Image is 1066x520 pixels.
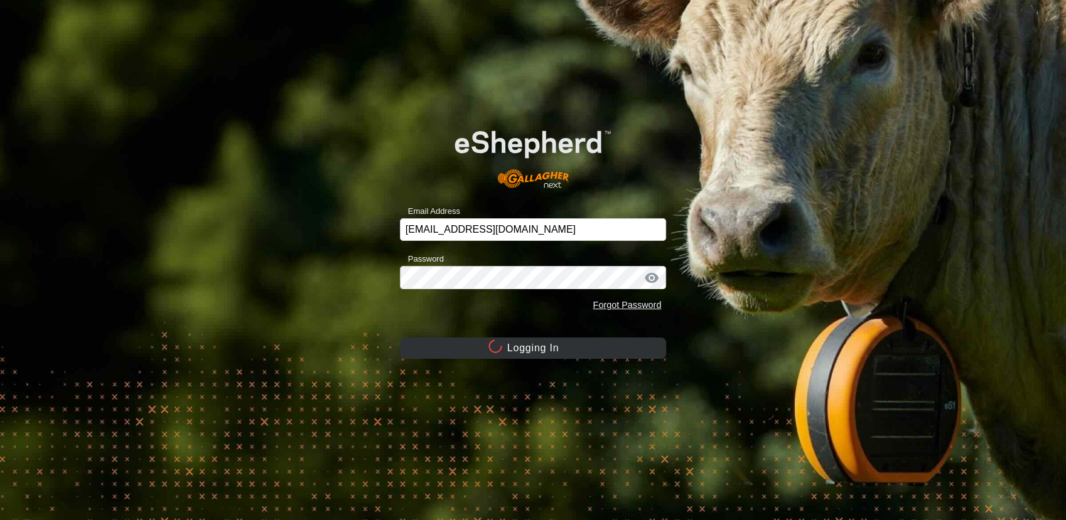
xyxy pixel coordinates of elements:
[400,205,460,218] label: Email Address
[426,109,640,199] img: E-shepherd Logo
[400,218,667,241] input: Email Address
[400,253,444,265] label: Password
[400,337,667,359] button: Logging In
[593,300,661,310] a: Forgot Password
